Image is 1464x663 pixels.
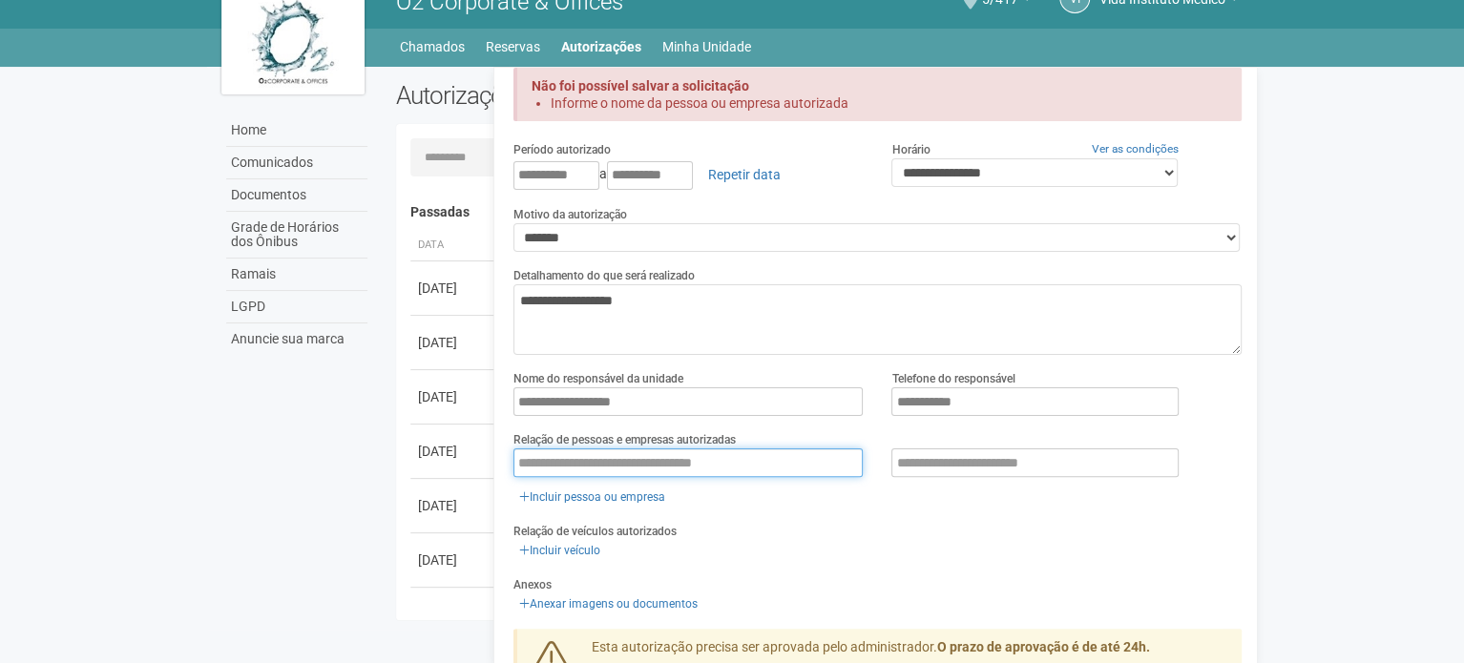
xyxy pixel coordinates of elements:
a: Ver as condições [1092,142,1179,155]
a: Autorizações [561,33,641,60]
a: Grade de Horários dos Ônibus [226,212,367,259]
label: Motivo da autorização [513,206,627,223]
h4: Passadas [410,205,1228,219]
div: [DATE] [418,333,489,352]
a: Incluir veículo [513,540,606,561]
div: [DATE] [418,279,489,298]
div: a [513,158,864,191]
a: Anuncie sua marca [226,323,367,355]
a: Documentos [226,179,367,212]
label: Período autorizado [513,141,611,158]
label: Telefone do responsável [891,370,1014,387]
div: [DATE] [418,442,489,461]
label: Relação de veículos autorizados [513,523,677,540]
h2: Autorizações [396,81,805,110]
strong: O prazo de aprovação é de até 24h. [937,639,1150,654]
a: Reservas [486,33,540,60]
a: LGPD [226,291,367,323]
label: Relação de pessoas e empresas autorizadas [513,431,736,448]
a: Incluir pessoa ou empresa [513,487,671,508]
a: Anexar imagens ou documentos [513,593,703,614]
label: Anexos [513,576,552,593]
label: Detalhamento do que será realizado [513,267,695,284]
div: [DATE] [418,496,489,515]
label: Nome do responsável da unidade [513,370,683,387]
strong: Não foi possível salvar a solicitação [532,78,749,93]
div: [DATE] [418,387,489,406]
a: Home [226,114,367,147]
a: Ramais [226,259,367,291]
th: Data [410,230,496,261]
li: Informe o nome da pessoa ou empresa autorizada [551,94,1208,112]
a: Comunicados [226,147,367,179]
div: [DATE] [418,550,489,570]
a: Minha Unidade [662,33,751,60]
a: Chamados [400,33,465,60]
a: Repetir data [696,158,793,191]
label: Horário [891,141,930,158]
div: [DATE] [418,605,489,624]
